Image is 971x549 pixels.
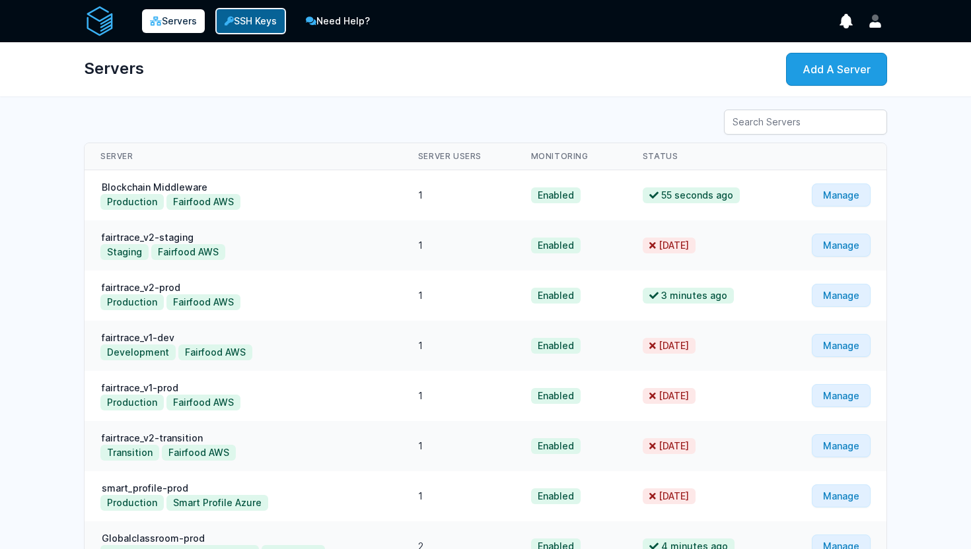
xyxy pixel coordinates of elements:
[515,143,627,170] th: Monitoring
[84,5,116,37] img: serverAuth logo
[297,8,379,34] a: Need Help?
[863,9,887,33] button: User menu
[643,338,696,354] span: [DATE]
[100,294,164,310] button: Production
[166,395,240,410] button: Fairfood AWS
[402,421,515,471] td: 1
[178,344,252,360] button: Fairfood AWS
[643,238,696,253] span: [DATE]
[402,371,515,421] td: 1
[531,338,581,354] span: Enabled
[812,334,871,357] a: Manage
[627,143,779,170] th: Status
[812,183,871,207] a: Manage
[215,8,286,34] a: SSH Keys
[100,382,180,393] a: fairtrace_v1-prod
[100,432,204,443] a: fairtrace_v2-transition
[531,187,581,203] span: Enabled
[531,288,581,304] span: Enabled
[142,9,205,33] a: Servers
[531,388,581,404] span: Enabled
[724,110,887,135] input: Search Servers
[100,282,182,293] a: fairtrace_v2-prod
[100,495,164,511] button: Production
[166,294,240,310] button: Fairfood AWS
[402,170,515,221] td: 1
[166,495,268,511] button: Smart Profile Azure
[643,438,696,454] span: [DATE]
[643,187,740,203] span: 55 seconds ago
[100,395,164,410] button: Production
[151,244,225,260] button: Fairfood AWS
[643,488,696,504] span: [DATE]
[100,344,176,360] button: Development
[786,53,887,86] a: Add A Server
[85,143,402,170] th: Server
[402,220,515,271] td: 1
[84,53,144,84] h1: Servers
[812,434,871,457] a: Manage
[812,284,871,307] a: Manage
[402,143,515,170] th: Server Users
[402,271,515,321] td: 1
[643,388,696,404] span: [DATE]
[166,194,240,210] button: Fairfood AWS
[834,9,858,33] button: show notifications
[531,238,581,253] span: Enabled
[402,321,515,371] td: 1
[100,232,195,243] a: fairtrace_v2-staging
[100,244,149,260] button: Staging
[100,181,209,193] a: Blockchain Middleware
[100,445,159,461] button: Transition
[162,445,236,461] button: Fairfood AWS
[812,384,871,407] a: Manage
[100,332,176,343] a: fairtrace_v1-dev
[812,484,871,507] a: Manage
[402,471,515,521] td: 1
[531,438,581,454] span: Enabled
[100,482,190,494] a: smart_profile-prod
[812,234,871,257] a: Manage
[100,533,206,544] a: Globalclassroom-prod
[100,194,164,210] button: Production
[531,488,581,504] span: Enabled
[643,288,734,304] span: 3 minutes ago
